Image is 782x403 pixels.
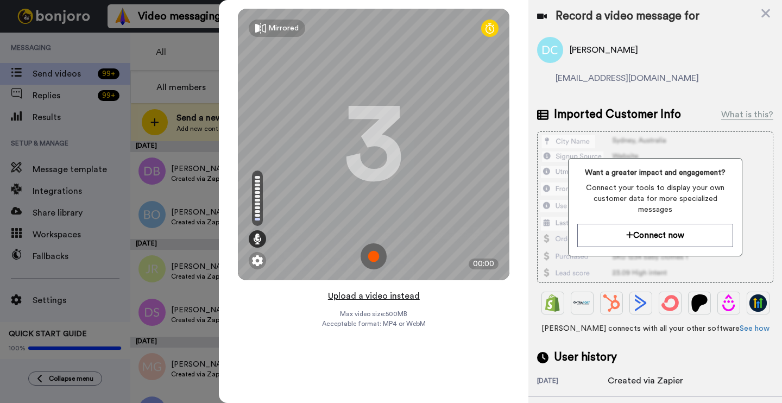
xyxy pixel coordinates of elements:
[544,294,562,312] img: Shopify
[537,376,608,387] div: [DATE]
[603,294,620,312] img: Hubspot
[469,259,499,269] div: 00:00
[577,182,733,215] span: Connect your tools to display your own customer data for more specialized messages
[632,294,649,312] img: ActiveCampaign
[577,224,733,247] button: Connect now
[740,325,770,332] a: See how
[608,374,683,387] div: Created via Zapier
[721,108,773,121] div: What is this?
[554,349,617,366] span: User history
[720,294,737,312] img: Drip
[361,243,387,269] img: ic_record_start.svg
[322,319,426,328] span: Acceptable format: MP4 or WebM
[325,289,423,303] button: Upload a video instead
[749,294,767,312] img: GoHighLevel
[344,104,403,185] div: 3
[252,255,263,266] img: ic_gear.svg
[340,310,407,318] span: Max video size: 500 MB
[691,294,708,312] img: Patreon
[661,294,679,312] img: ConvertKit
[537,323,773,334] span: [PERSON_NAME] connects with all your other software
[554,106,681,123] span: Imported Customer Info
[556,72,699,85] span: [EMAIL_ADDRESS][DOMAIN_NAME]
[573,294,591,312] img: Ontraport
[577,167,733,178] span: Want a greater impact and engagement?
